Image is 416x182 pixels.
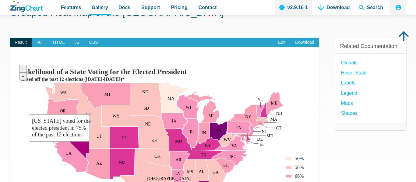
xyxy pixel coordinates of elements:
span: Support [141,3,160,12]
span: Pricing [171,3,187,12]
span: CSS [84,38,103,47]
a: Maps [341,99,353,107]
span: Docs [118,3,130,12]
a: Shapes [341,109,358,117]
span: Full [32,38,48,47]
span: Gallery [92,3,108,12]
a: hover state [341,69,367,77]
a: Download [290,38,319,47]
span: Contact [199,3,217,12]
h3: Related Documentation: [340,43,401,50]
span: HTML [48,38,69,47]
a: Legend [341,89,357,97]
span: Features [61,3,81,12]
a: Edit [273,38,290,47]
a: globals [341,59,358,67]
a: Labels [341,79,355,87]
span: JS [69,38,84,47]
a: ZingChart Logo. Click to return to the homepage [10,1,45,12]
span: Result [10,38,32,47]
